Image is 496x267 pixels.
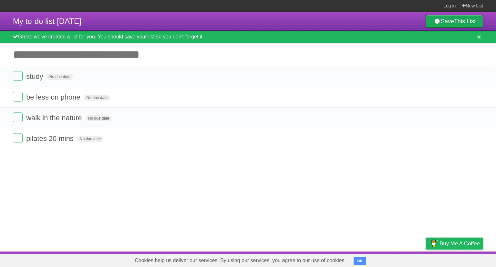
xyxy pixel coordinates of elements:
span: walk in the nature [26,114,83,122]
span: Buy me a coffee [439,238,480,249]
a: Suggest a feature [442,253,483,265]
span: be less on phone [26,93,82,101]
a: SaveThis List [426,15,483,28]
button: OK [354,257,366,265]
span: Cookies help us deliver our services. By using our services, you agree to our use of cookies. [128,254,352,267]
a: Privacy [418,253,434,265]
label: Done [13,112,23,122]
a: About [340,253,354,265]
b: This List [454,18,476,25]
a: Terms [396,253,410,265]
a: Developers [361,253,387,265]
span: pilates 20 mins [26,134,75,143]
span: study [26,72,45,80]
span: No due date [84,95,110,101]
span: No due date [77,136,103,142]
a: Buy me a coffee [426,238,483,250]
label: Done [13,133,23,143]
label: Done [13,92,23,101]
span: No due date [47,74,73,80]
img: Buy me a coffee [429,238,438,249]
span: My to-do list [DATE] [13,17,81,26]
label: Done [13,71,23,81]
span: No due date [86,115,112,121]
